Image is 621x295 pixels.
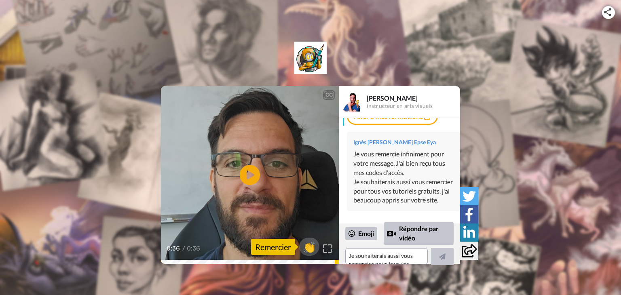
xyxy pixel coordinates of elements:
[367,94,460,102] div: [PERSON_NAME]
[167,244,181,253] span: 0:36
[353,150,454,177] div: Je vous remercie infiniment pour votre message. J'ai bien reçu tous mes codes d'accès.
[299,238,319,256] button: 👏
[187,244,201,253] span: 0:36
[345,227,377,240] div: Emoji
[251,239,295,255] div: Remercier
[367,103,460,110] div: instructeur en arts visuels
[353,138,454,146] div: Ignès [PERSON_NAME] Epse Eya
[384,222,454,244] div: Répondre par vidéo
[387,229,396,238] div: Reply by Video
[323,244,332,253] img: Full screen
[294,42,327,74] img: logo
[604,8,611,16] img: ic_share.svg
[182,244,185,253] span: /
[343,92,363,112] img: Profile Image
[353,177,454,205] div: Je souhaiterais aussi vous remercier pour tous vos tutoriels gratuits. j'ai beaucoup appris sur v...
[324,91,334,99] div: CC
[299,240,319,253] span: 👏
